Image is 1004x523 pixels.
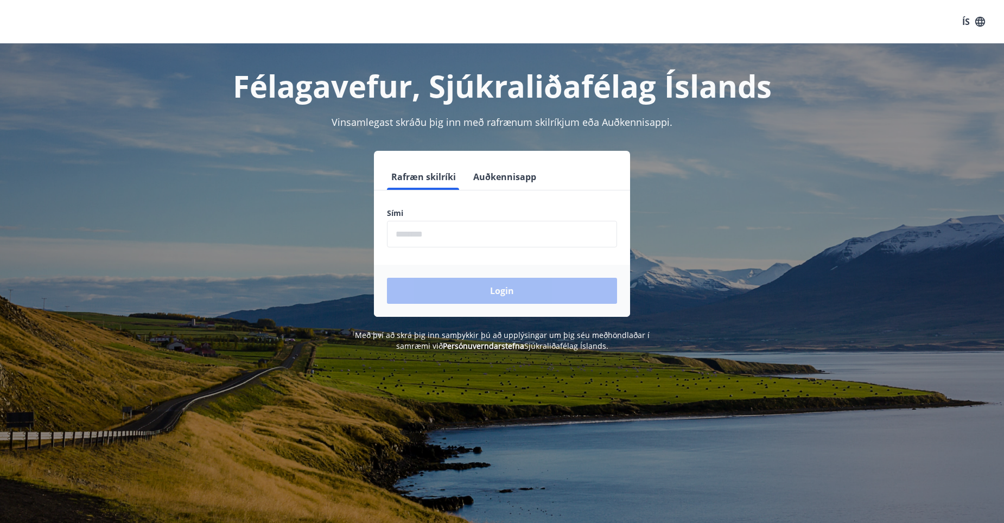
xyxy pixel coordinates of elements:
label: Sími [387,208,617,219]
a: Persónuverndarstefna [443,341,524,351]
span: Með því að skrá þig inn samþykkir þú að upplýsingar um þig séu meðhöndlaðar í samræmi við Sjúkral... [355,330,650,351]
h1: Félagavefur, Sjúkraliðafélag Íslands [124,65,880,106]
button: ÍS [956,12,991,31]
button: Rafræn skilríki [387,164,460,190]
button: Auðkennisapp [469,164,541,190]
span: Vinsamlegast skráðu þig inn með rafrænum skilríkjum eða Auðkennisappi. [332,116,672,129]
